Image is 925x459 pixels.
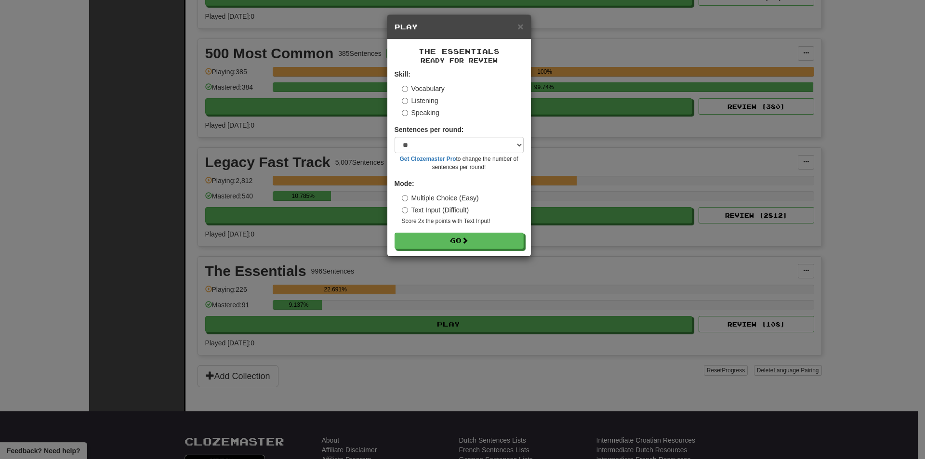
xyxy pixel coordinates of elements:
button: Close [517,21,523,31]
input: Multiple Choice (Easy) [402,195,408,201]
input: Vocabulary [402,86,408,92]
a: Get Clozemaster Pro [400,156,456,162]
input: Speaking [402,110,408,116]
small: Ready for Review [395,56,524,65]
strong: Skill: [395,70,410,78]
label: Listening [402,96,438,105]
button: Go [395,233,524,249]
label: Multiple Choice (Easy) [402,193,479,203]
input: Listening [402,98,408,104]
span: × [517,21,523,32]
span: The Essentials [419,47,500,55]
label: Speaking [402,108,439,118]
label: Text Input (Difficult) [402,205,469,215]
small: to change the number of sentences per round! [395,155,524,171]
input: Text Input (Difficult) [402,207,408,213]
small: Score 2x the points with Text Input ! [402,217,524,225]
h5: Play [395,22,524,32]
label: Vocabulary [402,84,445,93]
label: Sentences per round: [395,125,464,134]
strong: Mode: [395,180,414,187]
